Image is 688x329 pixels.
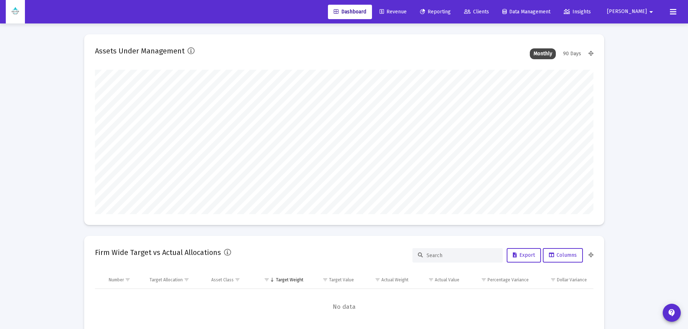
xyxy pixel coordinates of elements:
[502,9,550,15] span: Data Management
[235,277,240,282] span: Show filter options for column 'Asset Class'
[534,271,593,289] td: Column Dollar Variance
[308,271,359,289] td: Column Target Value
[667,308,676,317] mat-icon: contact_support
[557,277,587,283] div: Dollar Variance
[254,271,308,289] td: Column Target Weight
[488,277,529,283] div: Percentage Variance
[206,271,254,289] td: Column Asset Class
[276,277,303,283] div: Target Weight
[328,5,372,19] a: Dashboard
[497,5,556,19] a: Data Management
[558,5,597,19] a: Insights
[543,248,583,263] button: Columns
[11,5,20,19] img: Dashboard
[427,252,497,259] input: Search
[334,9,366,15] span: Dashboard
[150,277,183,283] div: Target Allocation
[414,271,464,289] td: Column Actual Value
[428,277,434,282] span: Show filter options for column 'Actual Value'
[464,9,489,15] span: Clients
[414,5,456,19] a: Reporting
[109,277,124,283] div: Number
[95,45,185,57] h2: Assets Under Management
[95,271,593,325] div: Data grid
[125,277,130,282] span: Show filter options for column 'Number'
[435,277,459,283] div: Actual Value
[329,277,354,283] div: Target Value
[374,5,412,19] a: Revenue
[381,277,408,283] div: Actual Weight
[95,303,593,311] span: No data
[607,9,647,15] span: [PERSON_NAME]
[104,271,145,289] td: Column Number
[481,277,486,282] span: Show filter options for column 'Percentage Variance'
[380,9,407,15] span: Revenue
[507,248,541,263] button: Export
[323,277,328,282] span: Show filter options for column 'Target Value'
[513,252,535,258] span: Export
[564,9,591,15] span: Insights
[375,277,380,282] span: Show filter options for column 'Actual Weight'
[464,271,534,289] td: Column Percentage Variance
[598,4,664,19] button: [PERSON_NAME]
[359,271,413,289] td: Column Actual Weight
[550,277,556,282] span: Show filter options for column 'Dollar Variance'
[647,5,655,19] mat-icon: arrow_drop_down
[549,252,577,258] span: Columns
[559,48,585,59] div: 90 Days
[95,247,221,258] h2: Firm Wide Target vs Actual Allocations
[211,277,234,283] div: Asset Class
[264,277,269,282] span: Show filter options for column 'Target Weight'
[184,277,189,282] span: Show filter options for column 'Target Allocation'
[530,48,556,59] div: Monthly
[458,5,495,19] a: Clients
[144,271,206,289] td: Column Target Allocation
[420,9,451,15] span: Reporting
